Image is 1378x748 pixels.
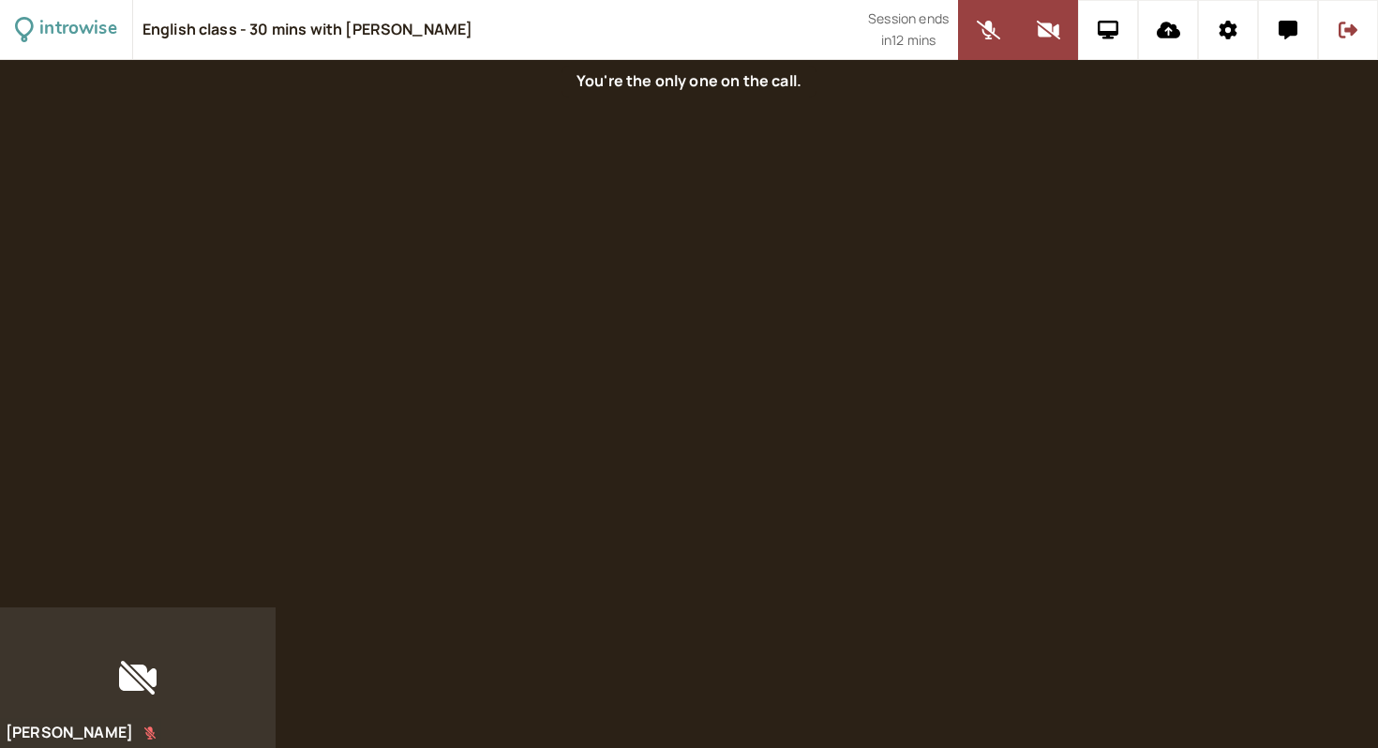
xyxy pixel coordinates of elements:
[868,8,949,51] div: Scheduled session end time. Don't worry, your call will continue
[868,8,949,30] span: Session ends
[562,66,816,97] div: You're the only one on the call.
[881,30,936,52] span: in 12 mins
[39,15,116,44] div: introwise
[142,20,473,40] div: English class - 30 mins with [PERSON_NAME]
